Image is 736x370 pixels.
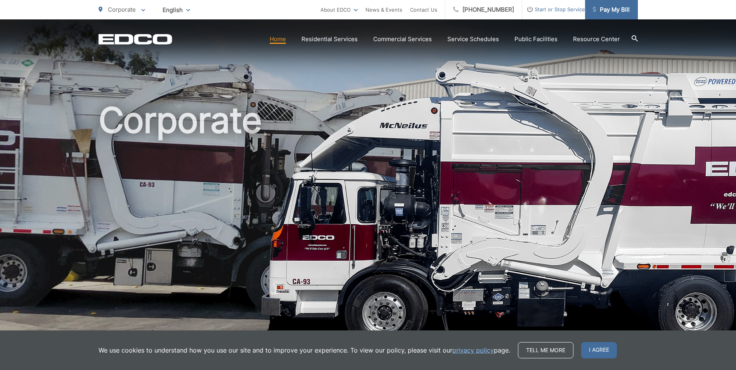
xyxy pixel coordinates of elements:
[99,101,638,346] h1: Corporate
[270,35,286,44] a: Home
[320,5,358,14] a: About EDCO
[518,342,573,358] a: Tell me more
[447,35,499,44] a: Service Schedules
[452,346,494,355] a: privacy policy
[581,342,617,358] span: I agree
[108,6,136,13] span: Corporate
[99,34,172,45] a: EDCD logo. Return to the homepage.
[301,35,358,44] a: Residential Services
[514,35,558,44] a: Public Facilities
[410,5,437,14] a: Contact Us
[157,3,196,17] span: English
[365,5,402,14] a: News & Events
[373,35,432,44] a: Commercial Services
[593,5,630,14] span: Pay My Bill
[99,346,510,355] p: We use cookies to understand how you use our site and to improve your experience. To view our pol...
[573,35,620,44] a: Resource Center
